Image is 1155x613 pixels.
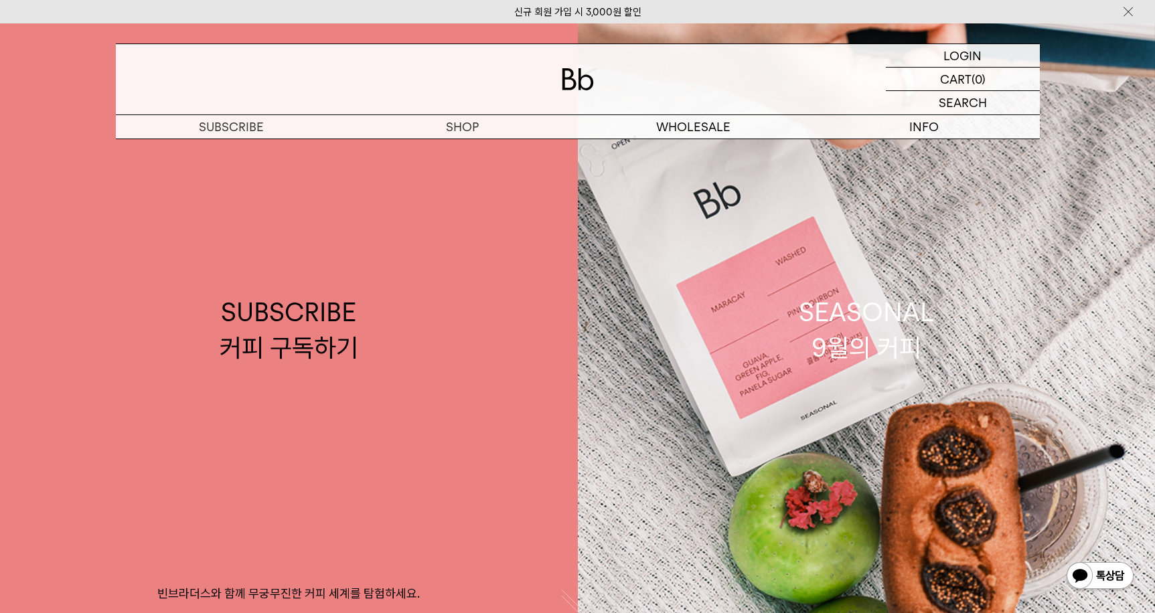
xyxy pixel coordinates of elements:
[578,115,809,139] p: WHOLESALE
[220,294,358,365] div: SUBSCRIBE 커피 구독하기
[886,68,1040,91] a: CART (0)
[972,68,986,90] p: (0)
[799,294,934,365] div: SEASONAL 9월의 커피
[809,115,1040,139] p: INFO
[943,44,982,67] p: LOGIN
[116,115,347,139] a: SUBSCRIBE
[347,115,578,139] a: SHOP
[514,6,641,18] a: 신규 회원 가입 시 3,000원 할인
[1065,561,1135,593] img: 카카오톡 채널 1:1 채팅 버튼
[940,68,972,90] p: CART
[939,91,987,114] p: SEARCH
[886,44,1040,68] a: LOGIN
[562,68,594,90] img: 로고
